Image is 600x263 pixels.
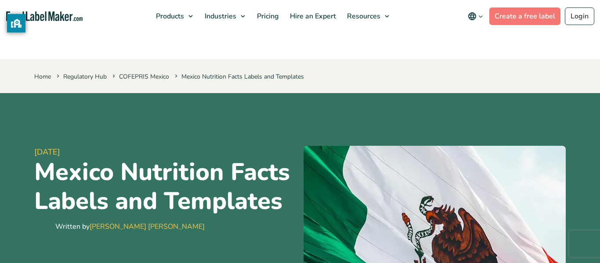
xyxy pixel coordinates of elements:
[90,222,205,231] a: [PERSON_NAME] [PERSON_NAME]
[34,72,51,81] a: Home
[63,72,107,81] a: Regulatory Hub
[34,158,296,216] h1: Mexico Nutrition Facts Labels and Templates
[34,218,52,235] img: Maria Abi Hanna - Food Label Maker
[119,72,169,81] a: COFEPRIS Mexico
[7,14,25,32] button: privacy banner
[173,72,304,81] span: Mexico Nutrition Facts Labels and Templates
[489,7,560,25] a: Create a free label
[55,221,205,232] div: Written by
[34,146,296,158] span: [DATE]
[153,11,185,21] span: Products
[202,11,237,21] span: Industries
[254,11,280,21] span: Pricing
[287,11,337,21] span: Hire an Expert
[344,11,381,21] span: Resources
[565,7,594,25] a: Login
